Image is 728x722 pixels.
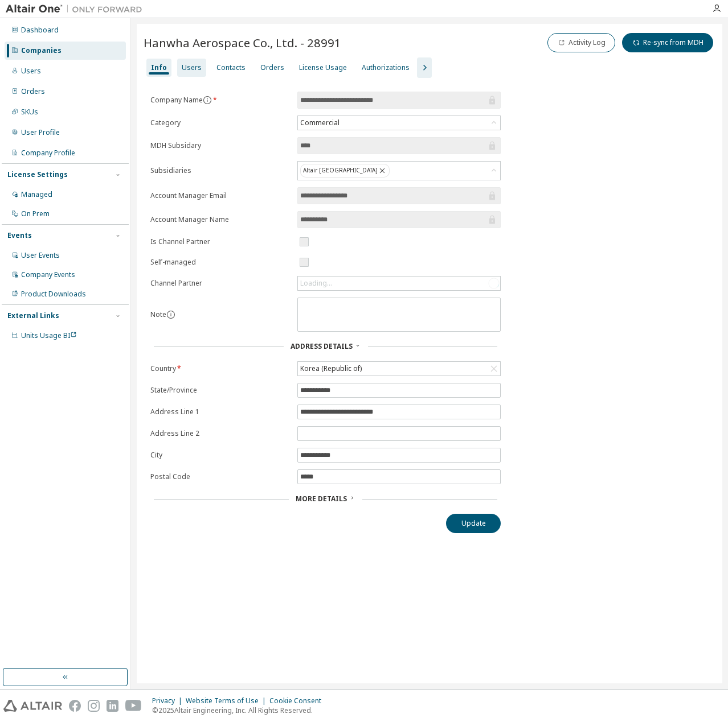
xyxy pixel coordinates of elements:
div: Events [7,231,32,240]
div: Contacts [216,63,246,72]
label: Is Channel Partner [150,237,291,246]
div: Orders [260,63,284,72]
img: youtube.svg [125,700,142,712]
label: MDH Subsidary [150,141,291,150]
div: Altair [GEOGRAPHIC_DATA] [300,164,390,178]
div: Privacy [152,696,186,706]
span: More Details [296,494,347,504]
button: Update [446,514,501,533]
div: License Usage [299,63,347,72]
button: Re-sync from MDH [622,33,713,52]
button: Activity Log [547,33,615,52]
span: Units Usage BI [21,331,77,340]
label: Company Name [150,96,291,105]
div: Company Events [21,270,75,279]
div: Orders [21,87,45,96]
label: Account Manager Email [150,191,291,200]
button: information [203,96,212,105]
div: Users [182,63,202,72]
div: Loading... [300,279,332,288]
div: Commercial [298,117,341,129]
label: Subsidiaries [150,166,291,175]
div: Korea (Republic of) [298,362,363,375]
label: Country [150,364,291,373]
label: Channel Partner [150,279,291,288]
label: Self-managed [150,258,291,267]
div: On Prem [21,209,50,218]
label: State/Province [150,386,291,395]
label: Address Line 2 [150,429,291,438]
img: Altair One [6,3,148,15]
div: License Settings [7,170,68,179]
div: Product Downloads [21,290,86,299]
div: Loading... [298,277,500,290]
img: instagram.svg [88,700,100,712]
div: Managed [21,190,52,199]
button: information [166,310,175,319]
div: External Links [7,311,59,320]
div: Korea (Republic of) [298,362,500,376]
label: Category [150,118,291,127]
label: Account Manager Name [150,215,291,224]
img: facebook.svg [69,700,81,712]
div: Altair [GEOGRAPHIC_DATA] [298,162,500,180]
div: Users [21,67,41,76]
label: Address Line 1 [150,407,291,416]
label: Postal Code [150,472,291,481]
div: Dashboard [21,26,59,35]
p: © 2025 Altair Engineering, Inc. All Rights Reserved. [152,706,328,715]
div: Companies [21,46,62,55]
div: Commercial [298,116,500,130]
span: Hanwha Aerospace Co., Ltd. - 28991 [144,35,341,51]
div: User Events [21,251,60,260]
div: Company Profile [21,148,75,158]
label: Note [150,310,166,319]
div: Cookie Consent [269,696,328,706]
span: Address Details [291,341,353,351]
img: altair_logo.svg [3,700,62,712]
div: User Profile [21,128,60,137]
img: linkedin.svg [107,700,118,712]
div: Authorizations [362,63,410,72]
div: Info [151,63,167,72]
label: City [150,451,291,460]
div: Website Terms of Use [186,696,269,706]
div: SKUs [21,108,38,117]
